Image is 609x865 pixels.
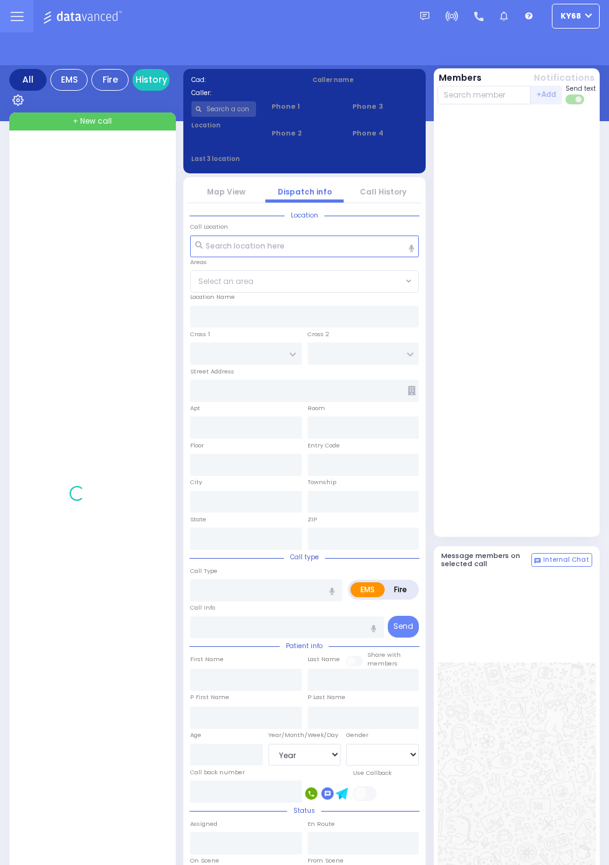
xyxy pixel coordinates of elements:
[190,222,228,231] label: Call Location
[190,236,419,258] input: Search location here
[350,582,385,597] label: EMS
[73,116,112,127] span: + New call
[308,478,336,487] label: Township
[534,558,541,564] img: comment-alt.png
[346,731,369,739] label: Gender
[190,655,224,664] label: First Name
[437,86,531,104] input: Search member
[408,386,416,395] span: Other building occupants
[190,515,206,524] label: State
[272,128,337,139] span: Phone 2
[190,404,200,413] label: Apt
[284,552,325,562] span: Call type
[190,820,217,828] label: Assigned
[441,552,532,568] h5: Message members on selected call
[132,69,170,91] a: History
[561,11,581,22] span: ky68
[190,367,234,376] label: Street Address
[190,441,204,450] label: Floor
[190,567,217,575] label: Call Type
[91,69,129,91] div: Fire
[531,553,592,567] button: Internal Chat
[308,820,335,828] label: En Route
[43,9,126,24] img: Logo
[9,69,47,91] div: All
[190,258,207,267] label: Areas
[190,293,235,301] label: Location Name
[191,101,257,117] input: Search a contact
[308,404,325,413] label: Room
[352,101,418,112] span: Phone 3
[439,71,482,85] button: Members
[190,603,215,612] label: Call Info
[190,330,210,339] label: Cross 1
[384,582,417,597] label: Fire
[534,71,595,85] button: Notifications
[308,856,344,865] label: From Scene
[190,693,229,702] label: P First Name
[308,441,340,450] label: Entry Code
[207,186,245,197] a: Map View
[308,655,340,664] label: Last Name
[420,12,429,21] img: message.svg
[50,69,88,91] div: EMS
[191,154,305,163] label: Last 3 location
[308,515,317,524] label: ZIP
[285,211,324,220] span: Location
[565,93,585,106] label: Turn off text
[191,88,297,98] label: Caller:
[191,75,297,85] label: Cad:
[191,121,257,130] label: Location
[388,616,419,638] button: Send
[313,75,418,85] label: Caller name
[190,856,219,865] label: On Scene
[543,556,589,564] span: Internal Chat
[287,806,321,815] span: Status
[280,641,329,651] span: Patient info
[565,84,596,93] span: Send text
[353,769,391,777] label: Use Callback
[190,731,201,739] label: Age
[190,478,202,487] label: City
[552,4,600,29] button: ky68
[198,276,254,287] span: Select an area
[278,186,332,197] a: Dispatch info
[308,693,346,702] label: P Last Name
[367,659,398,667] span: members
[268,731,341,739] div: Year/Month/Week/Day
[272,101,337,112] span: Phone 1
[367,651,401,659] small: Share with
[352,128,418,139] span: Phone 4
[308,330,329,339] label: Cross 2
[190,768,245,777] label: Call back number
[360,186,406,197] a: Call History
